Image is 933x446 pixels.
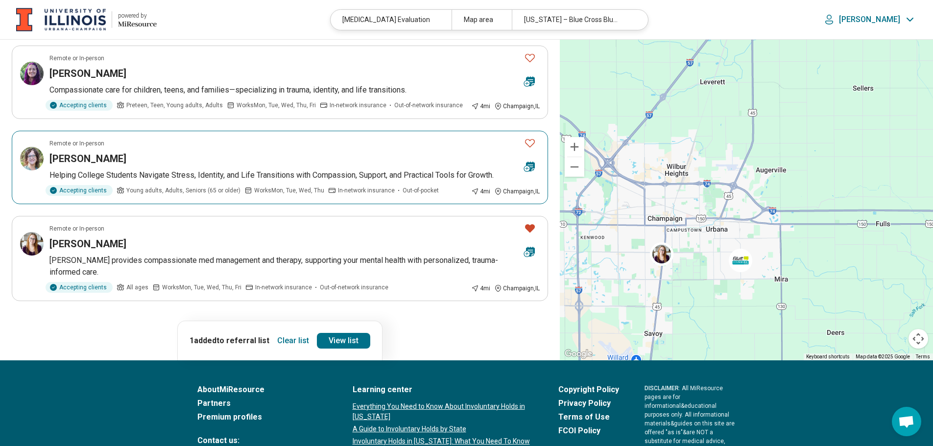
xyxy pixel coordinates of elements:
span: Map data ©2025 Google [856,354,910,359]
p: Compassionate care for children, teens, and families—specializing in trauma, identity, and life t... [49,84,540,96]
button: Zoom out [565,157,584,177]
div: 4 mi [471,102,490,111]
a: Learning center [353,384,533,396]
a: Premium profiles [197,411,327,423]
span: In-network insurance [330,101,386,110]
a: Partners [197,398,327,409]
div: [US_STATE] – Blue Cross Blue Shield [512,10,633,30]
a: A Guide to Involuntary Holds by State [353,424,533,434]
h3: [PERSON_NAME] [49,152,126,165]
img: University of Illinois at Urbana-Champaign [16,8,106,31]
a: Privacy Policy [558,398,619,409]
a: Open this area in Google Maps (opens a new window) [562,348,595,360]
p: Remote or In-person [49,224,104,233]
div: 4 mi [471,187,490,196]
span: Preteen, Teen, Young adults, Adults [126,101,223,110]
h3: [PERSON_NAME] [49,67,126,80]
div: Champaign , IL [494,187,540,196]
p: Remote or In-person [49,139,104,148]
span: Works Mon, Tue, Wed, Thu [254,186,324,195]
button: Keyboard shortcuts [806,353,850,360]
h3: [PERSON_NAME] [49,237,126,251]
div: Accepting clients [46,185,113,196]
p: Remote or In-person [49,54,104,63]
span: Works Mon, Tue, Wed, Thu, Fri [237,101,316,110]
div: powered by [118,11,157,20]
div: Map area [452,10,512,30]
a: Everything You Need to Know About Involuntary Holds in [US_STATE] [353,401,533,422]
a: Copyright Policy [558,384,619,396]
p: [PERSON_NAME] [839,15,900,24]
span: Out-of-network insurance [394,101,463,110]
span: Young adults, Adults, Seniors (65 or older) [126,186,240,195]
span: All ages [126,283,148,292]
a: View list [317,333,370,349]
span: Works Mon, Tue, Wed, Thu, Fri [162,283,241,292]
div: Accepting clients [46,282,113,293]
div: Champaign , IL [494,102,540,111]
a: FCOI Policy [558,425,619,437]
span: DISCLAIMER [645,385,679,392]
div: Open chat [892,407,921,436]
div: 4 mi [471,284,490,293]
span: In-network insurance [338,186,395,195]
button: Favorite [520,48,540,68]
div: Champaign , IL [494,284,540,293]
a: Terms of Use [558,411,619,423]
span: Out-of-pocket [403,186,439,195]
div: [MEDICAL_DATA] Evaluation [331,10,452,30]
span: to referral list [216,336,269,345]
button: Favorite [520,133,540,153]
span: In-network insurance [255,283,312,292]
button: Clear list [273,333,313,349]
a: University of Illinois at Urbana-Champaignpowered by [16,8,157,31]
a: AboutMiResource [197,384,327,396]
p: Helping College Students Navigate Stress, Identity, and Life Transitions with Compassion, Support... [49,169,540,181]
span: Out-of-network insurance [320,283,388,292]
a: Terms (opens in new tab) [916,354,930,359]
p: [PERSON_NAME] provides compassionate med management and therapy, supporting your mental health wi... [49,255,540,278]
button: Favorite [520,218,540,238]
button: Zoom in [565,137,584,157]
p: 1 added [190,335,269,347]
div: Accepting clients [46,100,113,111]
button: Map camera controls [909,329,928,349]
img: Google [562,348,595,360]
